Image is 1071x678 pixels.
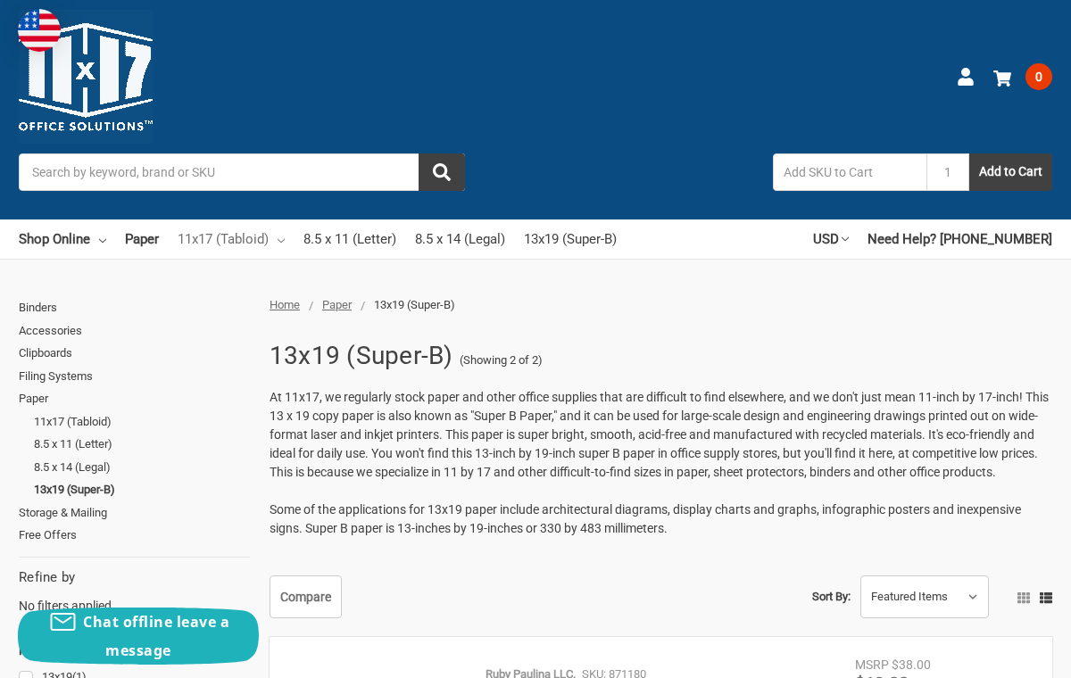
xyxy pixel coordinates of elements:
[19,219,106,259] a: Shop Online
[34,410,250,434] a: 11x17 (Tabloid)
[868,219,1052,259] a: Need Help? [PHONE_NUMBER]
[1025,63,1052,90] span: 0
[855,656,889,674] div: MSRP
[303,219,396,259] a: 8.5 x 11 (Letter)
[374,298,455,311] span: 13x19 (Super-B)
[34,478,250,501] a: 13x19 (Super-B)
[19,342,250,365] a: Clipboards
[34,456,250,479] a: 8.5 x 14 (Legal)
[19,524,250,547] a: Free Offers
[19,296,250,319] a: Binders
[18,608,259,665] button: Chat offline leave a message
[19,153,465,191] input: Search by keyword, brand or SKU
[83,612,229,660] span: Chat offline leave a message
[34,433,250,456] a: 8.5 x 11 (Letter)
[19,567,250,588] h5: Refine by
[415,219,505,259] a: 8.5 x 14 (Legal)
[270,390,1049,479] span: At 11x17, we regularly stock paper and other office supplies that are difficult to find elsewhere...
[993,54,1052,100] a: 0
[18,9,61,52] img: duty and tax information for United States
[969,153,1052,191] button: Add to Cart
[270,575,342,618] a: Compare
[270,298,300,311] a: Home
[322,298,352,311] a: Paper
[773,153,926,191] input: Add SKU to Cart
[270,333,453,379] h1: 13x19 (Super-B)
[812,583,851,610] label: Sort By:
[460,351,543,369] span: (Showing 2 of 2)
[178,219,285,259] a: 11x17 (Tabloid)
[19,365,250,388] a: Filing Systems
[19,387,250,410] a: Paper
[19,319,250,343] a: Accessories
[813,219,849,259] a: USD
[125,219,159,259] a: Paper
[19,10,153,144] img: 11x17.com
[19,567,250,616] div: No filters applied
[19,501,250,525] a: Storage & Mailing
[524,219,617,259] a: 13x19 (Super-B)
[892,657,931,672] span: $38.00
[270,502,1021,535] span: Some of the applications for 13x19 paper include architectural diagrams, display charts and graph...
